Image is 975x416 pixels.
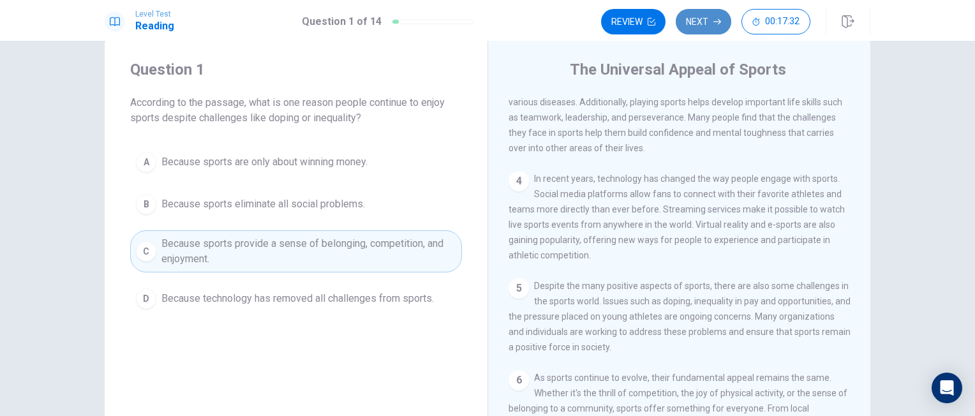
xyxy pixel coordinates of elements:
[136,241,156,262] div: C
[130,230,462,272] button: CBecause sports provide a sense of belonging, competition, and enjoyment.
[765,17,800,27] span: 00:17:32
[130,95,462,126] span: According to the passage, what is one reason people continue to enjoy sports despite challenges l...
[302,14,382,29] h1: Question 1 of 14
[601,9,666,34] button: Review
[932,373,962,403] div: Open Intercom Messenger
[509,174,845,260] span: In recent years, technology has changed the way people engage with sports. Social media platforms...
[570,59,786,80] h4: The Universal Appeal of Sports
[161,154,368,170] span: Because sports are only about winning money.
[130,188,462,220] button: BBecause sports eliminate all social problems.
[136,152,156,172] div: A
[130,283,462,315] button: DBecause technology has removed all challenges from sports.
[161,197,365,212] span: Because sports eliminate all social problems.
[509,370,529,390] div: 6
[135,19,174,34] h1: Reading
[130,146,462,178] button: ABecause sports are only about winning money.
[509,171,529,191] div: 4
[130,59,462,80] h4: Question 1
[509,278,529,299] div: 5
[161,291,434,306] span: Because technology has removed all challenges from sports.
[161,236,456,267] span: Because sports provide a sense of belonging, competition, and enjoyment.
[741,9,810,34] button: 00:17:32
[135,10,174,19] span: Level Test
[676,9,731,34] button: Next
[136,194,156,214] div: B
[136,288,156,309] div: D
[509,281,851,352] span: Despite the many positive aspects of sports, there are also some challenges in the sports world. ...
